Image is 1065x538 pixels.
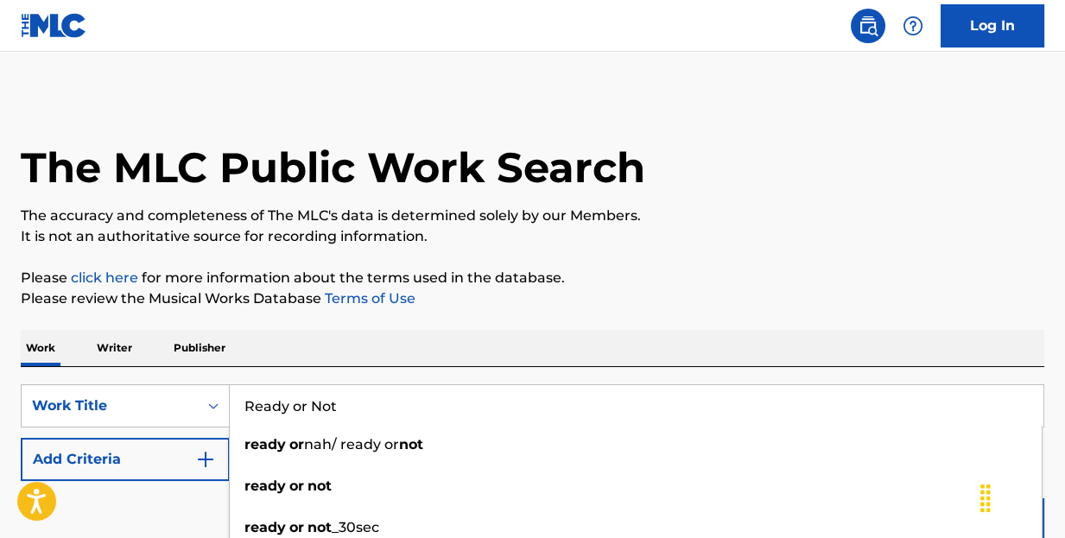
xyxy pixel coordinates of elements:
p: Writer [92,330,137,366]
strong: not [307,478,332,494]
strong: ready [244,436,286,453]
h1: The MLC Public Work Search [21,142,645,193]
a: Log In [941,4,1044,47]
a: Terms of Use [321,290,415,307]
span: _30sec [332,519,379,535]
a: Public Search [851,9,885,43]
p: Please for more information about the terms used in the database. [21,268,1044,288]
button: Add Criteria [21,438,230,481]
strong: or [289,478,304,494]
p: Publisher [168,330,231,366]
a: click here [71,269,138,286]
img: help [903,16,923,36]
strong: ready [244,478,286,494]
span: nah/ ready or [304,436,399,453]
iframe: Chat Widget [979,455,1065,538]
img: search [858,16,878,36]
strong: or [289,519,304,535]
p: Work [21,330,60,366]
img: MLC Logo [21,13,87,38]
p: The accuracy and completeness of The MLC's data is determined solely by our Members. [21,206,1044,226]
p: Please review the Musical Works Database [21,288,1044,309]
strong: or [289,436,304,453]
img: 9d2ae6d4665cec9f34b9.svg [195,449,216,470]
strong: not [307,519,332,535]
div: Work Title [32,396,187,416]
div: Drag [972,472,999,524]
div: Help [896,9,930,43]
strong: not [399,436,423,453]
strong: ready [244,519,286,535]
p: It is not an authoritative source for recording information. [21,226,1044,247]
